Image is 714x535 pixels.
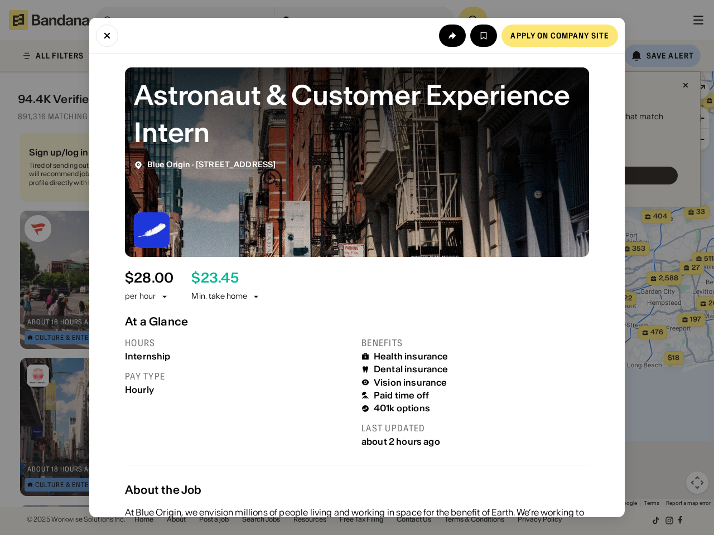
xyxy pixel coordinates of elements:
div: Hours [125,337,353,349]
div: Paid time off [374,390,429,401]
div: $ 28.00 [125,270,173,286]
div: Astronaut & Customer Experience Intern [134,76,580,151]
div: Internship [125,351,353,362]
img: Blue Origin logo [134,212,170,248]
a: Blue Origin [147,159,190,169]
div: Last updated [361,422,589,434]
div: About the Job [125,483,589,497]
div: Apply on company site [510,32,609,40]
div: At a Glance [125,315,589,328]
div: Pay type [125,371,353,382]
div: Dental insurance [374,364,448,374]
div: about 2 hours ago [361,436,589,447]
div: Health insurance [374,351,448,362]
div: Benefits [361,337,589,349]
button: Close [96,25,118,47]
div: $ 23.45 [191,270,238,286]
div: per hour [125,291,156,302]
div: Vision insurance [374,377,447,388]
div: 401k options [374,403,430,414]
div: Hourly [125,385,353,395]
div: Min. take home [191,291,260,302]
div: · [147,160,276,169]
a: [STREET_ADDRESS] [196,159,276,169]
